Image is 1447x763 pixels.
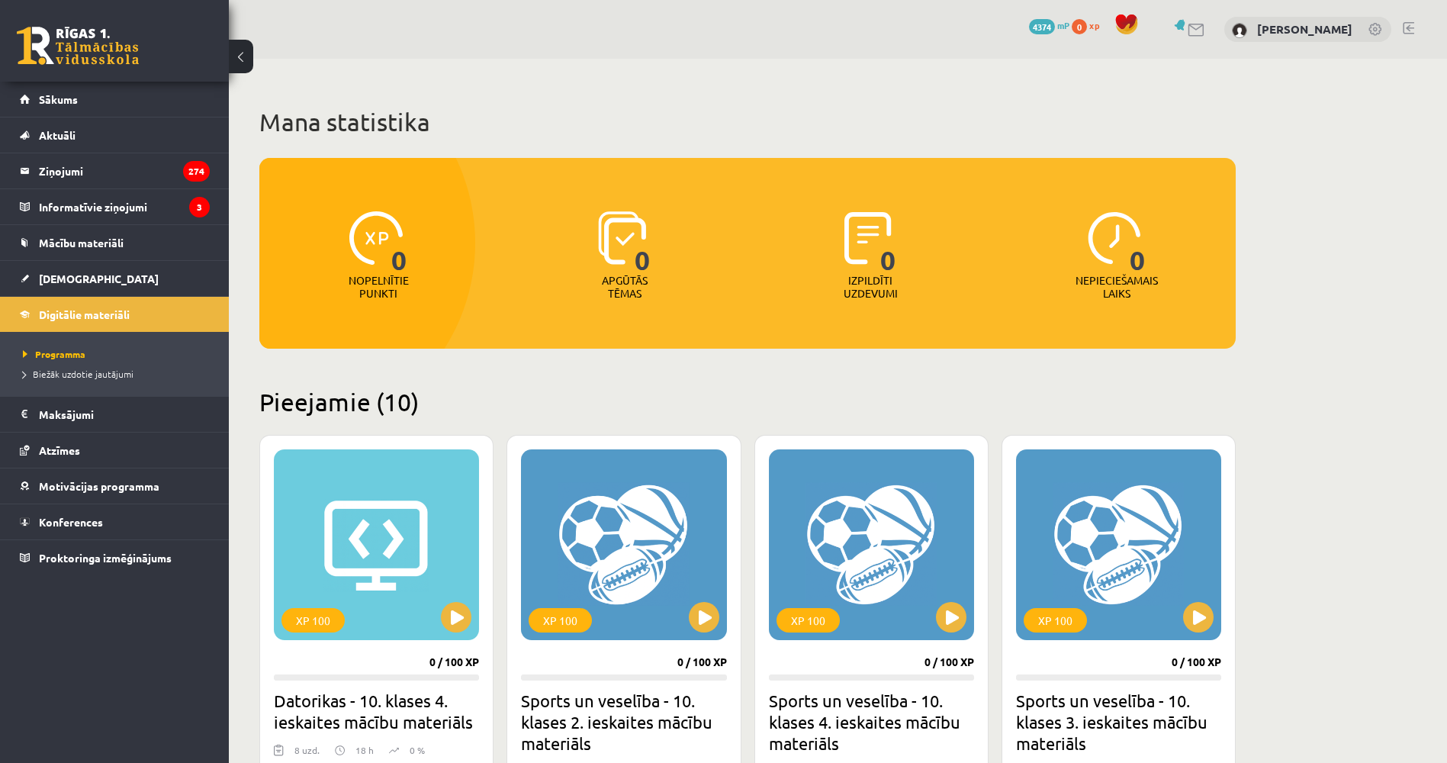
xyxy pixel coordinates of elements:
[769,690,974,754] h2: Sports un veselība - 10. klases 4. ieskaites mācību materiāls
[410,743,425,757] p: 0 %
[529,608,592,633] div: XP 100
[20,433,210,468] a: Atzīmes
[39,189,210,224] legend: Informatīvie ziņojumi
[39,307,130,321] span: Digitālie materiāli
[1232,23,1247,38] img: Oskars Pokrovskis
[39,236,124,250] span: Mācību materiāli
[183,161,210,182] i: 274
[281,608,345,633] div: XP 100
[39,515,103,529] span: Konferences
[20,297,210,332] a: Digitālie materiāli
[349,274,409,300] p: Nopelnītie punkti
[1029,19,1055,34] span: 4374
[23,347,214,361] a: Programma
[1024,608,1087,633] div: XP 100
[1072,19,1107,31] a: 0 xp
[189,197,210,217] i: 3
[1088,211,1141,265] img: icon-clock-7be60019b62300814b6bd22b8e044499b485619524d84068768e800edab66f18.svg
[20,153,210,188] a: Ziņojumi274
[349,211,403,265] img: icon-xp-0682a9bc20223a9ccc6f5883a126b849a74cddfe5390d2b41b4391c66f2066e7.svg
[39,92,78,106] span: Sākums
[39,128,76,142] span: Aktuāli
[598,211,646,265] img: icon-learned-topics-4a711ccc23c960034f471b6e78daf4a3bad4a20eaf4de84257b87e66633f6470.svg
[39,443,80,457] span: Atzīmes
[841,274,900,300] p: Izpildīti uzdevumi
[20,189,210,224] a: Informatīvie ziņojumi3
[1089,19,1099,31] span: xp
[23,367,214,381] a: Biežāk uzdotie jautājumi
[1057,19,1069,31] span: mP
[39,479,159,493] span: Motivācijas programma
[23,368,133,380] span: Biežāk uzdotie jautājumi
[1029,19,1069,31] a: 4374 mP
[20,261,210,296] a: [DEMOGRAPHIC_DATA]
[1130,211,1146,274] span: 0
[274,690,479,732] h2: Datorikas - 10. klases 4. ieskaites mācību materiāls
[1076,274,1158,300] p: Nepieciešamais laiks
[17,27,139,65] a: Rīgas 1. Tālmācības vidusskola
[1257,21,1352,37] a: [PERSON_NAME]
[20,397,210,432] a: Maksājumi
[20,82,210,117] a: Sākums
[39,397,210,432] legend: Maksājumi
[521,690,726,754] h2: Sports un veselība - 10. klases 2. ieskaites mācību materiāls
[20,540,210,575] a: Proktoringa izmēģinājums
[777,608,840,633] div: XP 100
[355,743,374,757] p: 18 h
[1016,690,1221,754] h2: Sports un veselība - 10. klases 3. ieskaites mācību materiāls
[20,468,210,504] a: Motivācijas programma
[20,225,210,260] a: Mācību materiāli
[39,153,210,188] legend: Ziņojumi
[844,211,892,265] img: icon-completed-tasks-ad58ae20a441b2904462921112bc710f1caf180af7a3daa7317a5a94f2d26646.svg
[39,272,159,285] span: [DEMOGRAPHIC_DATA]
[391,211,407,274] span: 0
[1072,19,1087,34] span: 0
[880,211,896,274] span: 0
[23,348,85,360] span: Programma
[259,387,1236,417] h2: Pieejamie (10)
[259,107,1236,137] h1: Mana statistika
[635,211,651,274] span: 0
[39,551,172,565] span: Proktoringa izmēģinājums
[20,504,210,539] a: Konferences
[595,274,654,300] p: Apgūtās tēmas
[20,118,210,153] a: Aktuāli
